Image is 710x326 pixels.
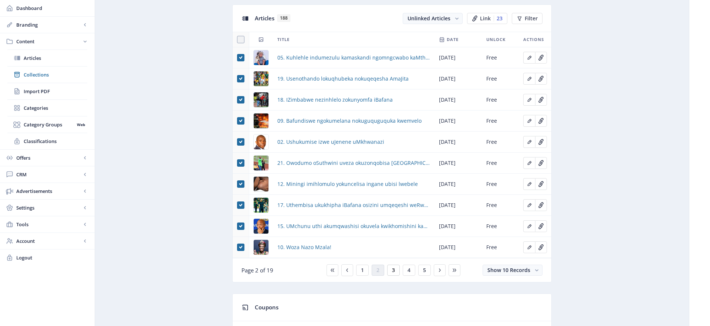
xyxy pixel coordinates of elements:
a: Category GroupsWeb [7,116,87,133]
td: [DATE] [435,195,482,216]
a: Edit page [535,180,547,187]
button: Unlinked Articles [403,13,463,24]
img: 652540b2-861e-4efb-87af-74fff9dbde94.png [254,92,268,107]
span: Page 2 of 19 [241,266,273,274]
a: 15. UMchunu uthi akumqwashisi okuvela kwikhomishini kaMadlanga [277,222,430,231]
div: 23 [494,16,503,21]
span: Unlock [486,35,506,44]
img: fb8d7be7-4dfc-4d8c-ba97-1153427fcc63.png [254,113,268,128]
a: Categories [7,100,87,116]
td: Free [482,68,519,89]
img: d1c59357-ce6b-461a-a85b-d5ecf5b4cc5d.png [254,198,268,213]
a: Edit page [523,159,535,166]
td: Free [482,216,519,237]
a: Edit page [535,75,547,82]
img: f03b073f-f510-4b25-a76f-751b26ac5787.png [254,240,268,255]
span: Link [480,16,491,21]
td: Free [482,132,519,153]
a: 05. Kuhlehle indumezulu kamaskandi ngomngcwabo kaMthethwa [277,53,430,62]
span: 4 [408,267,410,273]
td: [DATE] [435,153,482,174]
span: Collections [24,71,87,78]
a: Edit page [523,222,535,229]
img: b844acde-2655-41cc-af11-b6100e876dc5.png [254,219,268,234]
a: 10. Woza Nazo Mzala! [277,243,331,252]
td: Free [482,47,519,68]
td: Free [482,153,519,174]
span: Classifications [24,137,87,145]
img: f49f8a9d-7d86-4a14-80e6-3355cf83d504.png [254,50,268,65]
a: Edit page [523,54,535,61]
span: Articles [255,14,274,22]
a: Articles [7,50,87,66]
td: [DATE] [435,237,482,258]
span: Settings [16,204,81,211]
span: Dashboard [16,4,89,12]
td: Free [482,111,519,132]
td: Free [482,174,519,195]
a: Edit page [535,222,547,229]
a: Collections [7,67,87,83]
td: [DATE] [435,216,482,237]
img: 1b1981f6-de31-40de-b870-f471e926075c.png [254,71,268,86]
button: Link23 [467,13,507,24]
a: Import PDF [7,83,87,99]
span: 2 [376,267,379,273]
td: Free [482,89,519,111]
button: 2 [372,265,384,276]
a: Edit page [535,201,547,208]
a: 19. Usenothando lokuqhubeka nokuqeqesha AmaJita [277,74,409,83]
span: 3 [392,267,395,273]
span: Branding [16,21,81,28]
a: Edit page [535,159,547,166]
span: Categories [24,104,87,112]
span: CRM [16,171,81,178]
span: Offers [16,154,81,162]
span: Unlinked Articles [408,15,450,22]
button: 4 [403,265,415,276]
button: 5 [418,265,431,276]
a: 17. Uthembisa ukukhipha iBafana osizini umqeqeshi weRwanda [277,201,430,210]
img: cefa5548-01ee-49fb-a525-0a54e8e56330.png [254,177,268,191]
a: Edit page [523,96,535,103]
img: 98094aed-8219-483c-9dfb-53154742aef6.png [254,156,268,170]
span: Date [447,35,459,44]
td: [DATE] [435,132,482,153]
button: 1 [356,265,369,276]
app-collection-view: Articles [232,4,552,282]
td: Free [482,237,519,258]
a: Edit page [535,117,547,124]
a: Edit page [523,138,535,145]
span: Articles [24,54,87,62]
span: 5 [423,267,426,273]
a: 18. IZimbabwe nezinhlelo zokunyomfa iBafana [277,95,393,104]
a: Edit page [523,117,535,124]
span: Title [277,35,290,44]
span: 21. Owodumo oSuthwini uveza okuzonqobisa [GEOGRAPHIC_DATA] kowomkhaya [277,159,430,167]
span: Account [16,237,81,245]
nb-badge: Web [74,121,87,128]
span: Show 10 Records [487,266,530,274]
span: Filter [525,16,538,21]
a: Edit page [523,180,535,187]
a: Edit page [535,138,547,145]
a: Edit page [535,243,547,250]
a: Edit page [523,201,535,208]
a: Edit page [523,243,535,250]
td: [DATE] [435,47,482,68]
a: 02. Ushukumise izwe uJenene uMkhwanazi [277,137,384,146]
span: Logout [16,254,89,261]
span: Category Groups [24,121,74,128]
span: Actions [523,35,544,44]
a: Edit page [535,96,547,103]
a: Classifications [7,133,87,149]
a: 09. Bafundiswe ngokumelana nokuguquguquka kwemvelo [277,116,422,125]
